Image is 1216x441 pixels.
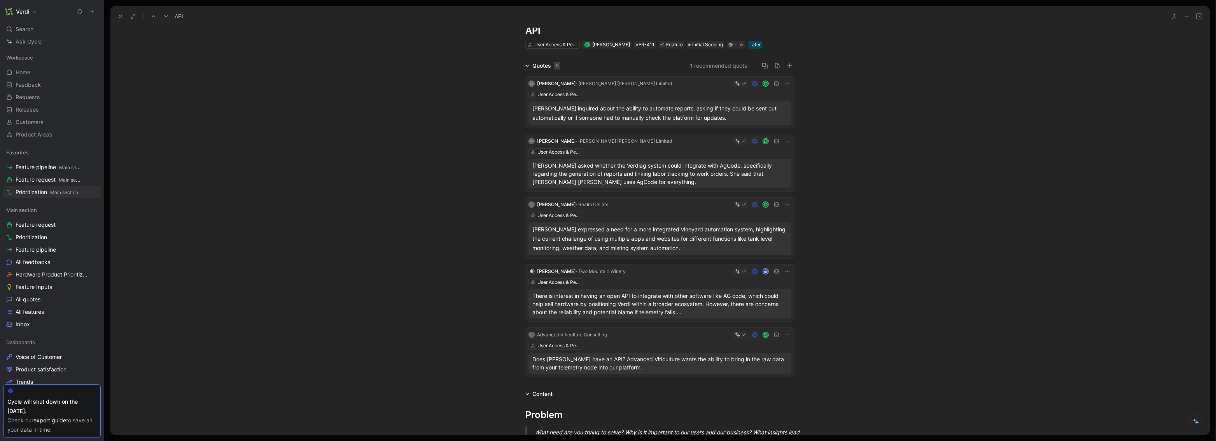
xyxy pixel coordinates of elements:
h1: Verdi [16,8,29,15]
div: R [763,81,768,86]
span: Releases [16,106,39,114]
span: Feature request [16,221,56,229]
span: All feedbacks [16,258,50,266]
img: Verdi [5,8,13,16]
a: Requests [3,91,101,103]
a: Feature pipelineMain section [3,161,101,173]
div: Main sectionFeature requestPrioritizationFeature pipelineAll feedbacksHardware Product Prioritiza... [3,204,101,330]
a: Feedback [3,79,101,91]
div: R [763,332,768,337]
div: Quotes [532,61,560,70]
a: Customers [3,116,101,128]
div: User Access & Permissions [537,91,581,98]
a: Product Areas [3,129,101,140]
div: R [763,138,768,143]
span: · Two Mountain Winery [576,268,626,274]
img: 🌱 [660,42,665,47]
span: [PERSON_NAME] [537,268,576,274]
a: Voice of Customer [3,351,101,363]
div: [PERSON_NAME] inquired about the ability to automate reports, asking if they could be sent out au... [532,104,787,122]
span: Main section [6,206,37,214]
span: Prioritization [16,188,78,196]
a: Product satisfaction [3,364,101,375]
a: Home [3,66,101,78]
a: Releases [3,104,101,115]
a: Hardware Product Prioritization [3,269,101,280]
span: All quotes [16,296,40,303]
h1: API [525,24,794,37]
div: C [528,201,535,208]
a: export guide [33,417,66,423]
div: Problem [525,408,794,422]
a: PrioritizationMain section [3,186,101,198]
span: API [175,12,183,21]
div: User Access & Permissions [537,212,581,219]
span: Home [16,68,30,76]
span: · [PERSON_NAME] [PERSON_NAME] Limited [576,138,672,144]
span: [PERSON_NAME] [537,201,576,207]
div: 5 [554,62,560,70]
span: Feature pipeline [16,246,56,254]
div: Workspace [3,52,101,63]
span: All features [16,308,44,316]
span: Inbox [16,320,30,328]
div: Initial Scoping [687,41,724,49]
div: M [528,80,535,87]
div: Dashboards [3,336,101,348]
span: Main section [50,189,78,195]
a: Inbox [3,318,101,330]
span: Favorites [6,149,29,156]
a: Feature request [3,219,101,231]
span: Feedback [16,81,41,89]
div: M [528,138,535,144]
span: Feature pipeline [16,163,82,171]
span: Voice of Customer [16,353,62,361]
div: Feature [660,41,683,49]
p: [PERSON_NAME] asked whether the Verdiag system could integrate with AgCode, specifically regardin... [532,161,787,186]
span: Product satisfaction [16,366,66,373]
p: Does [PERSON_NAME] have an API? Advanced Viticulture wants the ability to bring in the raw data f... [532,355,787,371]
a: All quotes [3,294,101,305]
div: Main section [3,204,101,216]
span: Feature Inputs [16,283,52,291]
span: Search [16,24,33,34]
p: There is interest in having an open API to integrate with other software like AG code, which coul... [532,292,787,316]
span: Requests [16,93,40,101]
span: Trends [16,378,33,386]
span: [PERSON_NAME] [537,80,576,86]
span: Ask Cycle [16,37,42,46]
button: 1 recommended quote [690,61,747,70]
span: · Realm Cellars [576,201,608,207]
span: · [PERSON_NAME] [PERSON_NAME] Limited [576,80,672,86]
span: Feature request [16,176,82,184]
span: [PERSON_NAME] [592,42,630,47]
div: [PERSON_NAME] expressed a need for a more integrated vineyard automation system, highlighting the... [532,225,787,253]
a: Prioritization [3,231,101,243]
div: User Access & Permissions [537,342,581,350]
img: avatar [763,269,768,274]
div: User Access & Permissions [537,148,581,156]
div: R [585,42,589,47]
div: Content [522,389,556,399]
span: [PERSON_NAME] [537,138,576,144]
a: Feature Inputs [3,281,101,293]
span: Product Areas [16,131,52,138]
span: Main section [59,164,87,170]
div: VER-411 [635,41,654,49]
div: Later [749,41,761,49]
a: Trends [3,376,101,388]
div: User Access & Permissions [534,41,578,49]
img: logo [528,268,535,275]
div: Favorites [3,147,101,158]
a: All feedbacks [3,256,101,268]
div: Search [3,23,101,35]
div: Check our to save all your data in time. [7,416,96,434]
div: Link [735,41,744,49]
div: 🌱Feature [658,41,684,49]
div: Advanced Viticulture Consulting [537,331,607,339]
div: DashboardsVoice of CustomerProduct satisfactionTrendsFeature viewCustomer view [3,336,101,413]
a: Ask Cycle [3,36,101,47]
span: Hardware Product Prioritization [16,271,90,278]
span: Customers [16,118,44,126]
span: Prioritization [16,233,47,241]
